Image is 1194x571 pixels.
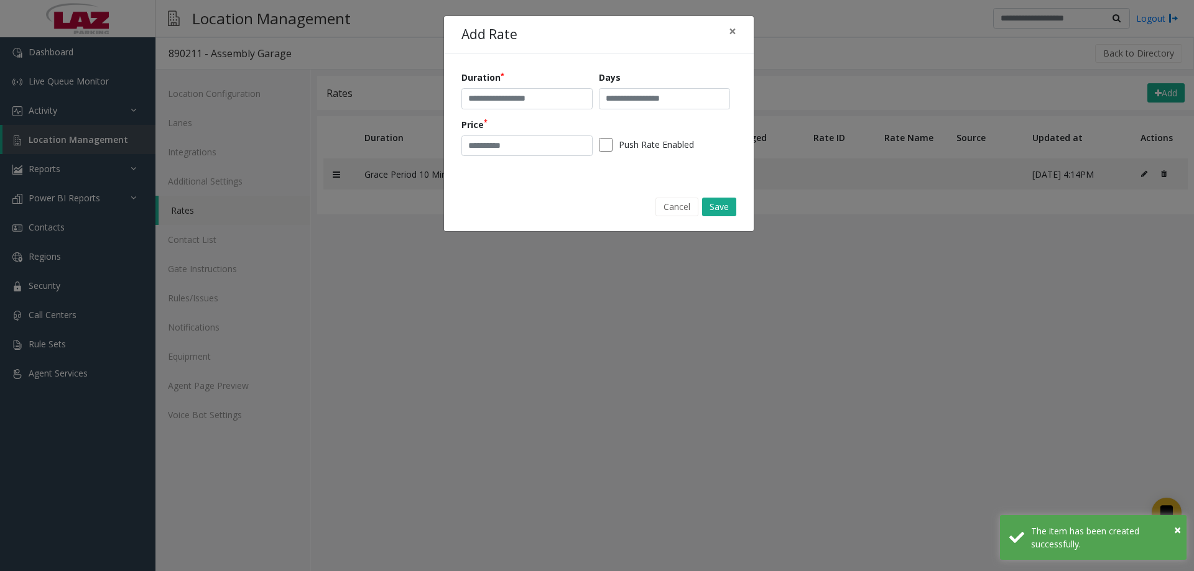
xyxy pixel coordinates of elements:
label: Duration [461,71,504,84]
label: Days [599,71,621,84]
button: Close [720,16,745,47]
span: × [729,22,736,40]
label: Push Rate Enabled [619,138,694,151]
div: The item has been created successfully. [1031,524,1177,550]
label: Price [461,118,488,131]
span: × [1174,521,1181,538]
button: Cancel [655,198,698,216]
button: Save [702,198,736,216]
button: Close [1174,521,1181,539]
h4: Add Rate [461,25,517,45]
